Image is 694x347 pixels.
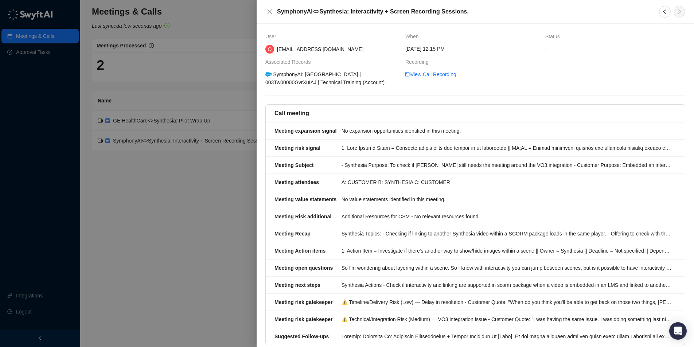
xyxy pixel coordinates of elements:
[265,58,315,66] span: Associated Records
[405,58,432,66] span: Recording
[274,316,333,322] strong: Meeting risk gatekeeper
[274,231,311,237] strong: Meeting Recap
[274,282,320,288] strong: Meeting next steps
[274,196,336,202] strong: Meeting value statements
[274,334,329,339] strong: Suggested Follow-ups
[342,281,672,289] div: Synthesia Actions - Check if interactivity and linking are supported in scorm package when a vide...
[274,265,333,271] strong: Meeting open questions
[342,332,672,340] div: Loremip: Dolorsita Co: Adipiscin Elitseddoeius + Tempor Incididun Ut [Labo], Et dol magna aliquae...
[274,145,320,151] strong: Meeting risk signal
[669,322,687,340] div: Open Intercom Messenger
[342,178,672,186] div: A: CUSTOMER B: SYNTHESIA C: CUSTOMER
[277,7,650,16] h5: SymphonyAI<>Synthesia: Interactivity + Screen Recording Sessions.
[274,214,357,219] strong: Meeting Risk additional resources
[265,32,280,40] span: User
[274,109,309,118] h5: Call meeting
[342,195,672,203] div: No value statements identified in this meeting.
[265,7,274,16] button: Close
[268,45,272,53] span: Q
[405,32,422,40] span: When
[662,9,668,15] span: left
[545,32,564,40] span: Status
[274,299,333,305] strong: Meeting risk gatekeeper
[342,161,672,169] div: - Synthesia Purpose: To check if [PERSON_NAME] still needs the meeting around the VO3 integration...
[274,248,325,254] strong: Meeting Action items
[405,45,445,53] span: [DATE] 12:15 PM
[342,144,672,152] div: 1. Lore Ipsumd Sitam = Consecte adipis elits doe tempor in ut laboreetdo || MA;AL = Enimad minimv...
[342,213,672,221] div: Additional Resources for CSM - No relevant resources found.
[274,162,313,168] strong: Meeting Subject
[274,128,336,134] strong: Meeting expansion signal
[405,72,410,77] span: video-camera
[267,9,273,15] span: close
[274,179,319,185] strong: Meeting attendees
[342,247,672,255] div: 1. Action Item = Investigate if there's another way to show/hide images within a scene || Owner =...
[342,315,672,323] div: ⚠️ Technical/Integration Risk (Medium) — VO3 integration issue - Customer Quote: "I was having th...
[342,230,672,238] div: Synthesia Topics: - Checking if linking to another Synthesia video within a SCORM package loads i...
[405,70,456,78] a: video-cameraView Call Recording
[545,45,685,53] span: -
[264,70,401,86] div: SymphonyAI: [GEOGRAPHIC_DATA] | | 003Tw00000GvrXuIAJ | Technical Training (Account)
[342,127,672,135] div: No expansion opportunities identified in this meeting.
[342,264,672,272] div: So I'm wondering about layering within a scene. So I know with interactivity you can jump between...
[277,46,363,52] span: [EMAIL_ADDRESS][DOMAIN_NAME]
[342,298,672,306] div: ⚠️ Timeline/Delivery Risk (Low) — Delay in resolution - Customer Quote: "When do you think you'll...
